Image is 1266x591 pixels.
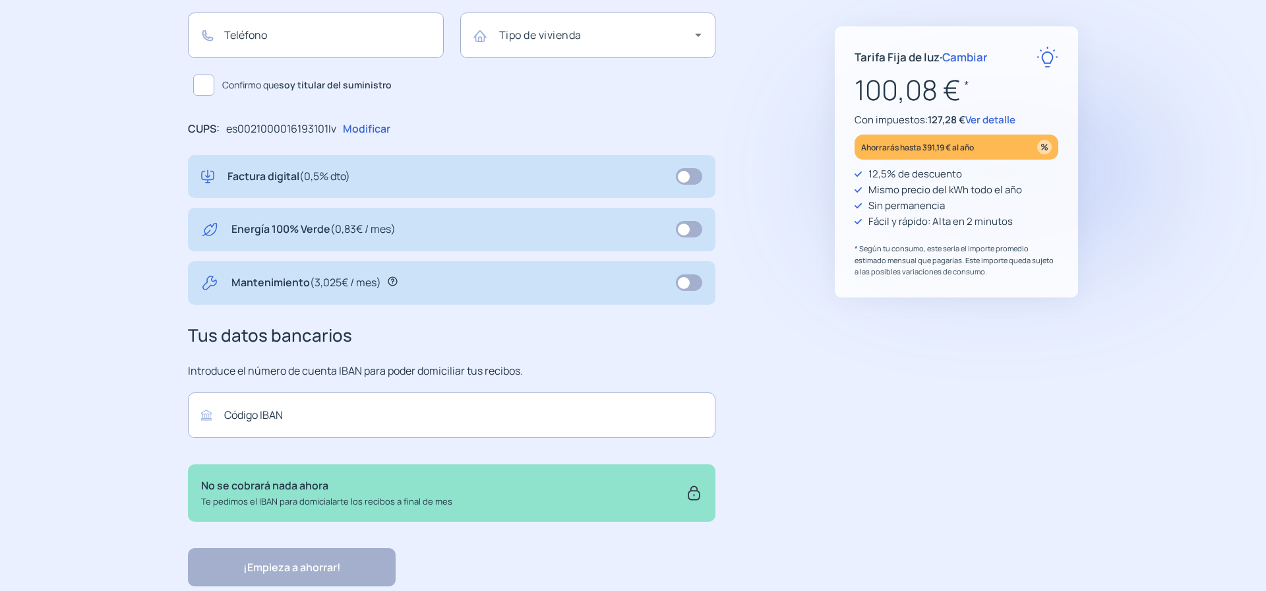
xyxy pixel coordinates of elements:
[499,28,582,42] mat-label: Tipo de vivienda
[868,214,1013,230] p: Fácil y rápido: Alta en 2 minutos
[942,49,988,65] span: Cambiar
[1037,140,1052,154] img: percentage_icon.svg
[855,68,1058,112] p: 100,08 €
[279,78,392,91] b: soy titular del suministro
[861,140,974,155] p: Ahorrarás hasta 391,19 € al año
[231,221,396,238] p: Energía 100% Verde
[226,121,336,138] p: es0021000016193101lv
[222,78,392,92] span: Confirmo que
[868,182,1022,198] p: Mismo precio del kWh todo el año
[855,48,988,66] p: Tarifa Fija de luz ·
[201,478,452,495] p: No se cobrará nada ahora
[201,221,218,238] img: energy-green.svg
[343,121,390,138] p: Modificar
[188,121,220,138] p: CUPS:
[188,363,715,380] p: Introduce el número de cuenta IBAN para poder domiciliar tus recibos.
[855,243,1058,278] p: * Según tu consumo, este sería el importe promedio estimado mensual que pagarías. Este importe qu...
[227,168,350,185] p: Factura digital
[928,113,965,127] span: 127,28 €
[330,222,396,236] span: (0,83€ / mes)
[201,495,452,509] p: Te pedimos el IBAN para domicialarte los recibos a final de mes
[299,169,350,183] span: (0,5% dto)
[201,168,214,185] img: digital-invoice.svg
[686,478,702,508] img: secure.svg
[188,322,715,350] h3: Tus datos bancarios
[310,275,381,290] span: (3,025€ / mes)
[868,166,962,182] p: 12,5% de descuento
[231,274,381,292] p: Mantenimiento
[1037,46,1058,68] img: rate-E.svg
[201,274,218,292] img: tool.svg
[855,112,1058,128] p: Con impuestos:
[868,198,945,214] p: Sin permanencia
[965,113,1015,127] span: Ver detalle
